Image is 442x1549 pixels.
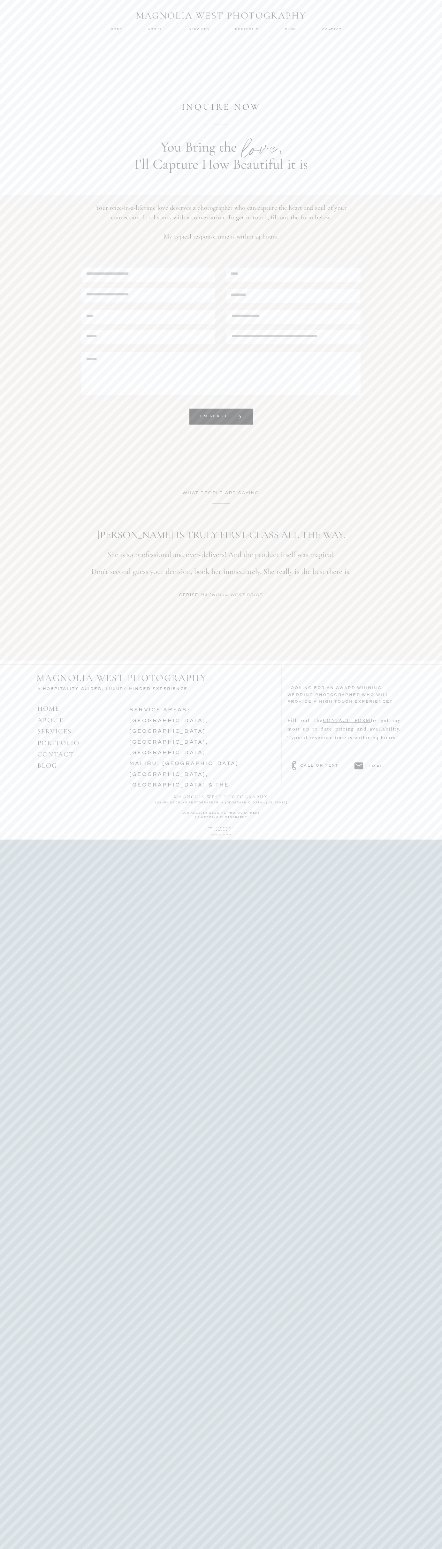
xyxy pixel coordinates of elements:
[145,801,297,811] h2: luxury wedding photographer in [GEOGRAPHIC_DATA], [US_STATE] . . .
[173,489,269,500] p: WHAT PEOPLE ARE SAYING
[37,762,57,770] a: BLOG
[203,829,239,835] a: TERMS & CONDITIONS
[145,801,297,811] a: luxury wedding photographer in [GEOGRAPHIC_DATA], [US_STATE]. . .
[145,811,297,818] h2: los angeles wedding photographers la wedding photography
[207,826,235,832] a: PRIVACY POLICY
[129,740,209,756] a: [GEOGRAPHIC_DATA], [GEOGRAPHIC_DATA]
[369,763,398,769] a: email
[129,761,239,766] a: malibu, [GEOGRAPHIC_DATA]
[37,686,197,693] h3: A Hospitality-Guided, Luxury-Minded Experience
[200,593,263,597] i: MAGNOLIA WEST BRIDE
[80,203,362,238] p: Your once-in-a-lifetime love deserves a photographer who can capture the heart and soul of your c...
[37,739,80,747] a: PORTFOLIO
[168,592,274,603] p: CERISE,
[37,750,74,758] a: CONTACT
[132,10,310,22] h1: MAGNOLIA WEST PHOTOGRAPHY
[111,27,123,31] a: home
[285,27,298,31] a: Blog
[36,672,215,685] h2: MAGNOLIA WEST PHOTOGRAPHY
[129,705,265,772] h3: service areas:
[240,124,283,165] p: love
[65,528,377,541] h1: [PERSON_NAME] is truly first-class all the way.​​​​​​​
[300,763,350,768] a: call or text
[129,718,209,734] a: [GEOGRAPHIC_DATA], [GEOGRAPHIC_DATA]
[37,727,72,735] a: SERVICES
[148,27,164,31] a: about
[64,138,378,178] p: You Bring the , I'll Capture How Beautiful it is
[287,685,406,712] h3: looking for an award winning WEDDING photographer who will provide a HIGH TOUCH experience?
[200,413,236,420] a: I'm ready
[129,804,230,809] a: DESTINATIONS WORLDWIDE
[189,27,210,31] a: services
[78,551,364,575] p: She is so professional and over-delivers! And the product itself was magical. Don’t second guess ...
[287,716,401,765] nav: Fill out the to get my most up to date pricing and availability. Typical response time is within ...
[129,772,229,799] a: [GEOGRAPHIC_DATA], [GEOGRAPHIC_DATA] & the lowcountry
[322,27,341,31] a: contact
[235,27,260,31] a: Portfolio
[323,717,371,723] a: CONTACT FORM
[145,811,297,818] a: los angeles wedding photographersla wedding photography
[172,102,270,112] h2: inquire now
[37,705,64,724] a: HOMEABOUT
[173,793,269,798] a: magnolia west photography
